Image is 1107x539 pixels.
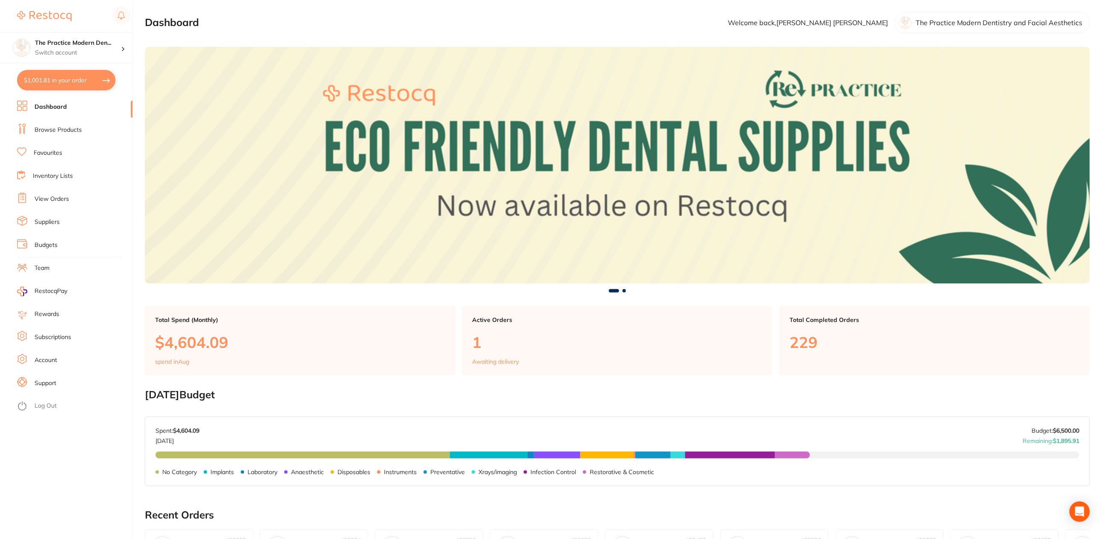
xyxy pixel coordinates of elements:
[473,358,519,365] p: Awaiting delivery
[1070,501,1090,522] div: Open Intercom Messenger
[35,39,121,47] h4: The Practice Modern Dentistry and Facial Aesthetics
[35,264,49,272] a: Team
[384,469,417,475] p: Instruments
[155,316,445,323] p: Total Spend (Monthly)
[173,427,199,435] strong: $4,604.09
[430,469,465,475] p: Preventative
[162,469,197,475] p: No Category
[35,356,57,365] a: Account
[145,47,1090,284] img: Dashboard
[17,70,115,90] button: $1,001.81 in your order
[473,316,763,323] p: Active Orders
[1032,427,1079,434] p: Budget:
[291,469,324,475] p: Anaesthetic
[35,103,67,111] a: Dashboard
[1023,434,1079,444] p: Remaining:
[790,316,1080,323] p: Total Completed Orders
[17,287,27,296] img: RestocqPay
[210,469,234,475] p: Implants
[337,469,370,475] p: Disposables
[35,310,59,319] a: Rewards
[145,306,455,375] a: Total Spend (Monthly)$4,604.09spend inAug
[35,379,56,388] a: Support
[155,358,189,365] p: spend in Aug
[462,306,773,375] a: Active Orders1Awaiting delivery
[590,469,654,475] p: Restorative & Cosmetic
[916,19,1083,26] p: The Practice Modern Dentistry and Facial Aesthetics
[156,434,199,444] p: [DATE]
[35,241,58,249] a: Budgets
[17,6,72,26] a: Restocq Logo
[145,389,1090,401] h2: [DATE] Budget
[530,469,576,475] p: Infection Control
[790,333,1080,351] p: 229
[473,333,763,351] p: 1
[35,49,121,57] p: Switch account
[13,39,30,56] img: The Practice Modern Dentistry and Facial Aesthetics
[779,306,1090,375] a: Total Completed Orders229
[1053,427,1079,435] strong: $6,500.00
[35,333,71,342] a: Subscriptions
[1053,437,1079,445] strong: $1,895.91
[145,509,1090,521] h2: Recent Orders
[17,287,67,296] a: RestocqPay
[145,17,199,29] h2: Dashboard
[33,172,73,180] a: Inventory Lists
[35,195,69,203] a: View Orders
[155,333,445,351] p: $4,604.09
[156,427,199,434] p: Spent:
[728,19,888,26] p: Welcome back, [PERSON_NAME] [PERSON_NAME]
[35,287,67,296] span: RestocqPay
[248,469,277,475] p: Laboratory
[35,126,82,134] a: Browse Products
[17,400,130,413] button: Log Out
[479,469,517,475] p: Xrays/imaging
[35,218,60,226] a: Suppliers
[34,149,62,157] a: Favourites
[17,11,72,21] img: Restocq Logo
[35,402,57,410] a: Log Out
